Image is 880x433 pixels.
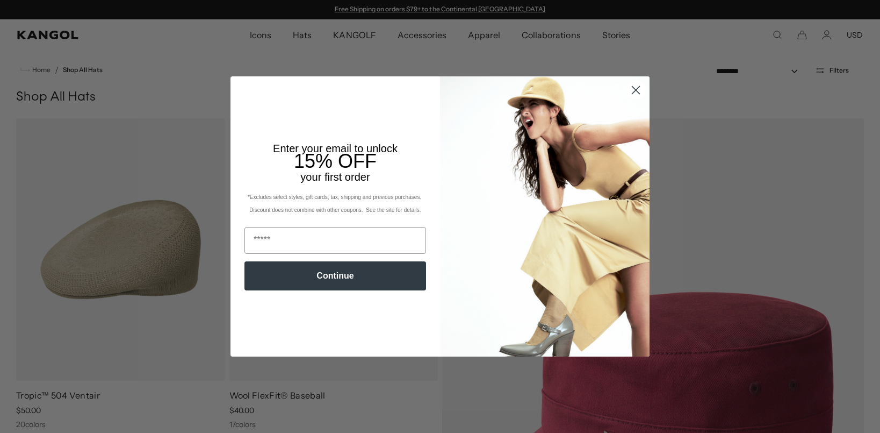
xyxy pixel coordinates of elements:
[300,171,370,183] span: your first order
[440,76,650,356] img: 93be19ad-e773-4382-80b9-c9d740c9197f.jpeg
[244,227,426,254] input: Email
[294,150,377,172] span: 15% OFF
[248,194,423,213] span: *Excludes select styles, gift cards, tax, shipping and previous purchases. Discount does not comb...
[273,143,398,154] span: Enter your email to unlock
[244,261,426,290] button: Continue
[626,81,645,100] button: Close dialog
